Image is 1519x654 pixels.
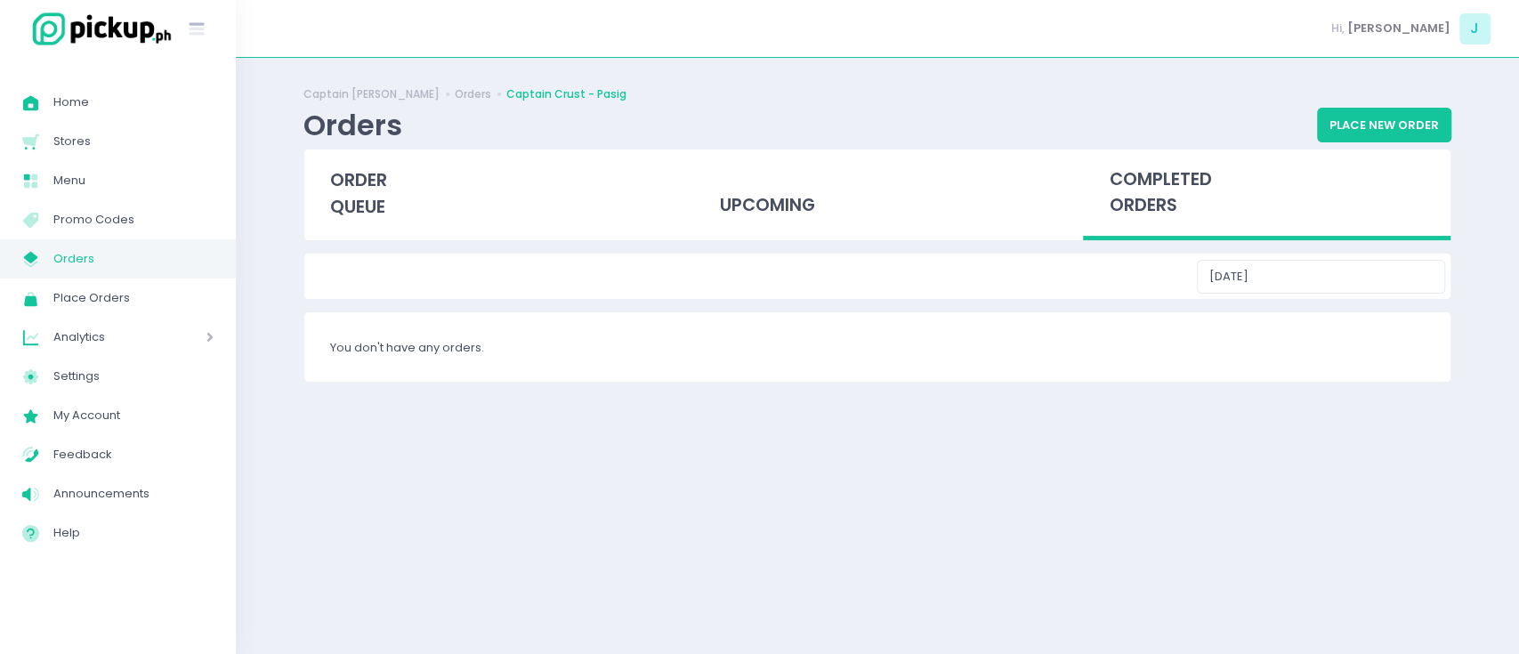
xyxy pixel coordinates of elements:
[304,312,1450,382] div: You don't have any orders.
[303,86,440,102] a: Captain [PERSON_NAME]
[1331,20,1345,37] span: Hi,
[53,365,214,388] span: Settings
[1347,20,1450,37] span: [PERSON_NAME]
[455,86,491,102] a: Orders
[53,404,214,427] span: My Account
[53,521,214,545] span: Help
[53,326,156,349] span: Analytics
[330,168,387,219] span: order queue
[53,130,214,153] span: Stores
[1317,108,1451,141] button: Place New Order
[303,108,402,142] div: Orders
[53,247,214,270] span: Orders
[53,169,214,192] span: Menu
[694,149,1062,237] div: upcoming
[53,208,214,231] span: Promo Codes
[22,10,174,48] img: logo
[53,482,214,505] span: Announcements
[506,86,626,102] a: Captain Crust - Pasig
[53,443,214,466] span: Feedback
[53,91,214,114] span: Home
[1083,149,1450,241] div: completed orders
[53,287,214,310] span: Place Orders
[1459,13,1491,44] span: J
